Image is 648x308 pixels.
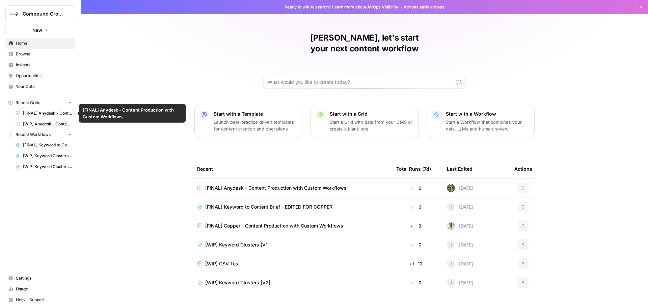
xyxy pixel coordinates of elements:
a: Insights [5,60,75,70]
a: Learn more [332,4,354,9]
span: [WIP] Keyword Clusters [V2] [205,279,270,286]
a: [FINAL] Keyword to Content Brief - EDITED FOR COPPER [12,140,75,150]
span: [WIP] Keyword Clusters [V2] [23,164,72,170]
span: [WIP] Anydesk - Content Producton with Out-of-Box Power Agents [23,121,72,127]
div: [DATE] [447,203,474,211]
div: 0 [396,204,436,210]
span: [FINAL] Keyword to Content Brief - EDITED FOR COPPER [205,204,332,210]
span: Settings [16,275,72,281]
span: Usage [16,286,72,292]
span: [FINAL] Anydesk - Content Production with Custom Workflows [23,110,72,116]
button: Recent Workflows [5,129,75,140]
div: [DATE] [447,241,474,249]
span: I [451,260,452,267]
span: Recent Grids [16,100,40,106]
span: Recent Workflows [16,132,51,138]
span: [WIP] Keyword Clusters [V1 [23,153,72,159]
img: Compound Growth Logo [8,8,20,20]
h1: [PERSON_NAME], let's start your next content workflow [263,32,466,54]
p: Start with a Grid [330,111,413,117]
p: Start a Grid with data from your CMS or create a blank one [330,119,413,132]
span: Help + Support [16,297,72,303]
a: Browse [5,49,75,60]
button: Start with a TemplateLaunch best-practice driven templates for content creation and operations [194,105,302,138]
a: [WIP] Keyword Clusters [V2] [12,161,75,172]
span: Opportunities [16,73,72,79]
div: Last Edited [447,160,473,178]
a: [FINAL] Keyword to Content Brief - EDITED FOR COPPER [197,204,385,210]
span: Insights [16,62,72,68]
p: Start a Workflow that combines your data, LLMs and human review [446,119,529,132]
div: Actions [514,160,532,178]
a: [WIP] Keyword Clusters [V2] [197,279,385,286]
div: [DATE] [447,222,474,230]
a: Home [5,38,75,49]
span: Your Data [16,84,72,90]
button: Recent Grids [5,98,75,108]
div: 0 [396,241,436,248]
span: [FINAL] Copper - Content Production with Custom Workflows [205,222,343,229]
div: 0 [396,279,436,286]
a: Your Data [5,81,75,92]
div: [DATE] [447,279,474,287]
span: [WIP] Keyword Clusters [V1 [205,241,268,248]
img: ir1ty8mf6kvc1hjjoy03u9yxuew8 [447,184,455,192]
a: [WIP] Keyword Clusters [V1 [12,150,75,161]
a: Settings [5,273,75,284]
div: [DATE] [447,184,474,192]
span: New [32,27,42,33]
span: [WIP] CSV Test [205,260,240,267]
span: [FINAL] Keyword to Content Brief - EDITED FOR COPPER [23,142,72,148]
p: Start with a Workflow [446,111,529,117]
span: Ready to win AI search? about AirOps Visibility [285,4,398,10]
img: lbvmmv95rfn6fxquksmlpnk8be0v [447,222,455,230]
button: New [5,25,75,35]
span: Actions early access [404,4,444,10]
span: I [451,241,452,248]
button: Workspace: Compound Growth [5,5,75,22]
span: [FINAL] Anydesk - Content Production with Custom Workflows [205,185,347,191]
span: I [451,204,452,210]
div: 3 [396,222,436,229]
div: 0 [396,185,436,191]
p: Start with a Template [214,111,297,117]
div: Recent [197,160,385,178]
button: Start with a WorkflowStart a Workflow that combines your data, LLMs and human review [427,105,535,138]
a: [WIP] CSV Test [197,260,385,267]
span: I [451,279,452,286]
div: 10 [396,260,436,267]
input: What would you like to create today? [268,79,453,86]
a: [FINAL] Anydesk - Content Production with Custom Workflows [197,185,385,191]
a: [WIP] Anydesk - Content Producton with Out-of-Box Power Agents [12,119,75,129]
div: Total Runs (7d) [396,160,431,178]
span: Compound Growth [23,10,63,17]
a: [FINAL] Copper - Content Production with Custom Workflows [197,222,385,229]
button: Start with a GridStart a Grid with data from your CMS or create a blank one [310,105,418,138]
span: Home [16,40,72,46]
a: [FINAL] Anydesk - Content Production with Custom Workflows [12,108,75,119]
a: Opportunities [5,70,75,81]
div: [DATE] [447,260,474,268]
p: Launch best-practice driven templates for content creation and operations [214,119,297,132]
span: Browse [16,51,72,57]
button: Help + Support [5,294,75,305]
a: [WIP] Keyword Clusters [V1 [197,241,385,248]
a: Usage [5,284,75,294]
